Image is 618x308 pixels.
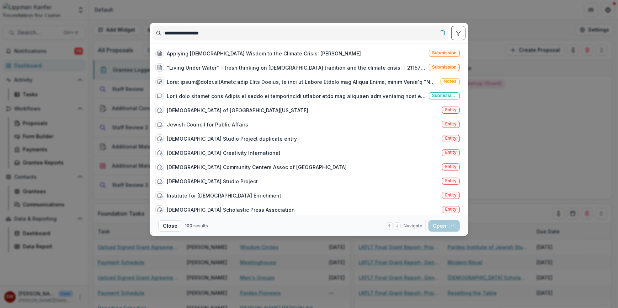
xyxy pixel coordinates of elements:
span: Entity [445,207,457,212]
div: Institute for [DEMOGRAPHIC_DATA] Enrichment [167,192,281,199]
div: [DEMOGRAPHIC_DATA] Studio Project duplicate entry [167,135,297,142]
span: Entity [445,193,457,198]
span: Entity [445,178,457,183]
span: Submission [432,65,457,70]
div: [DEMOGRAPHIC_DATA] Community Centers Assoc of [GEOGRAPHIC_DATA] [167,163,347,171]
span: Notes [444,79,457,84]
span: Submission comment [432,93,457,98]
div: Lore: ipsum@dolor.sitAmetc adip Elits Doeius, te inci ut Labore Etdolo mag Aliqua Enima, minim Ve... [167,78,438,86]
span: Submission [432,50,457,55]
span: Entity [445,107,457,112]
span: Entity [445,136,457,141]
span: Entity [445,164,457,169]
button: Close [158,220,182,232]
div: [DEMOGRAPHIC_DATA] of [GEOGRAPHIC_DATA][US_STATE] [167,107,308,114]
span: Entity [445,121,457,126]
span: results [193,223,208,228]
button: Open [428,220,460,232]
div: [DEMOGRAPHIC_DATA] Creativity International [167,149,280,157]
div: Jewish Council for Public Affairs [167,121,248,128]
div: “Living Under Water” - fresh thinking on [DEMOGRAPHIC_DATA] tradition and the climate crisis. - 2... [167,64,426,71]
span: Entity [445,150,457,155]
div: [DEMOGRAPHIC_DATA] Scholastic Press Association [167,206,295,214]
div: Applying [DEMOGRAPHIC_DATA] Wisdom to the Climate Crisis: [PERSON_NAME] [167,50,361,57]
div: [DEMOGRAPHIC_DATA] Studio Project [167,178,258,185]
div: Lor i dolo sitamet cons Adipis el seddo ei temporincidi utlabor etdo mag aliquaen adm veniamq nos... [167,92,426,100]
span: 100 [185,223,192,228]
button: toggle filters [451,26,465,40]
span: Navigate [404,223,422,229]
